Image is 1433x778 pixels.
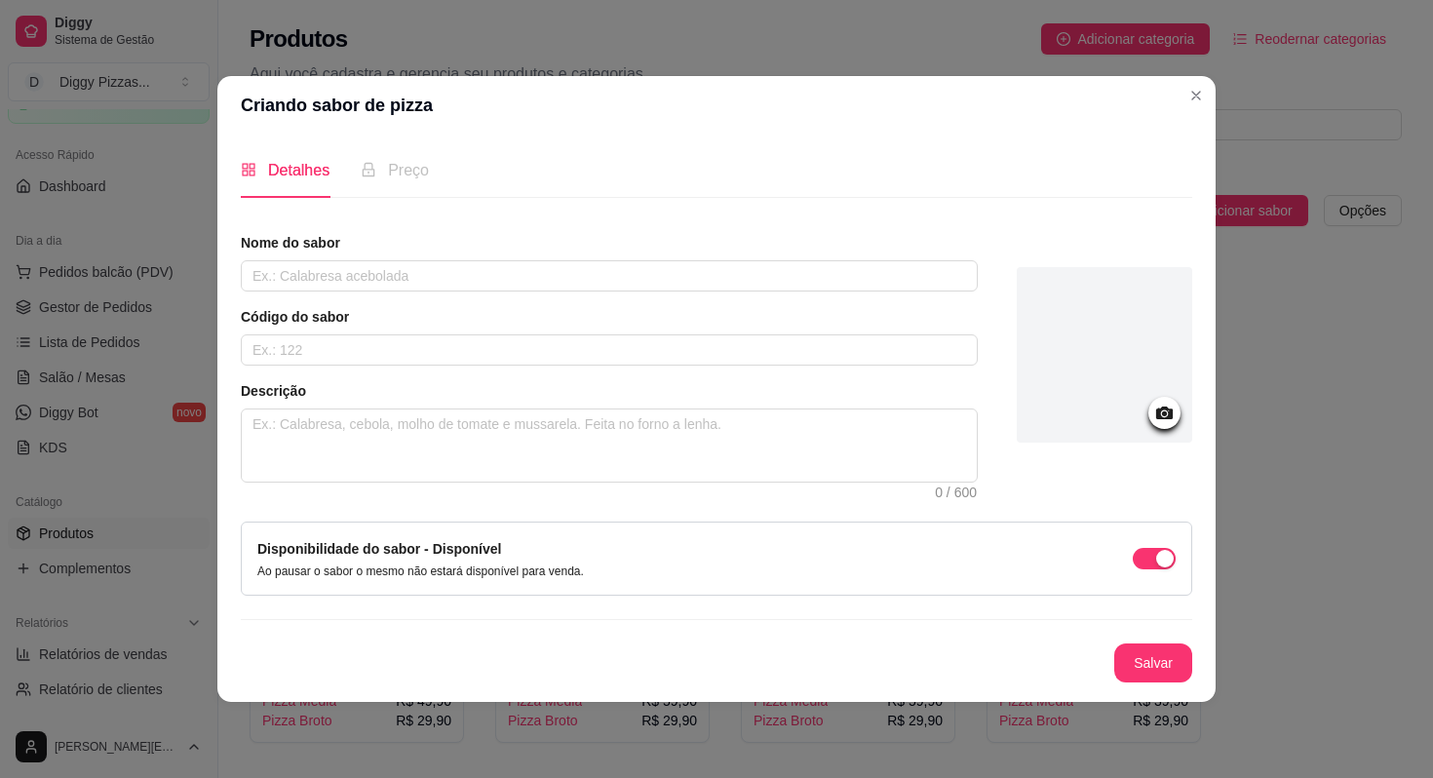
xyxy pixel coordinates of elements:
[257,564,584,579] p: Ao pausar o sabor o mesmo não estará disponível para venda.
[241,260,978,292] input: Ex.: Calabresa acebolada
[388,162,429,178] span: Preço
[1114,643,1192,682] button: Salvar
[241,162,256,177] span: appstore
[241,381,978,401] article: Descrição
[257,541,501,557] label: Disponibilidade do sabor - Disponível
[268,162,329,178] span: Detalhes
[217,76,1216,135] header: Criando sabor de pizza
[361,162,376,177] span: lock
[241,334,978,366] input: Ex.: 122
[241,233,978,253] article: Nome do sabor
[1181,80,1212,111] button: Close
[241,307,978,327] article: Código do sabor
